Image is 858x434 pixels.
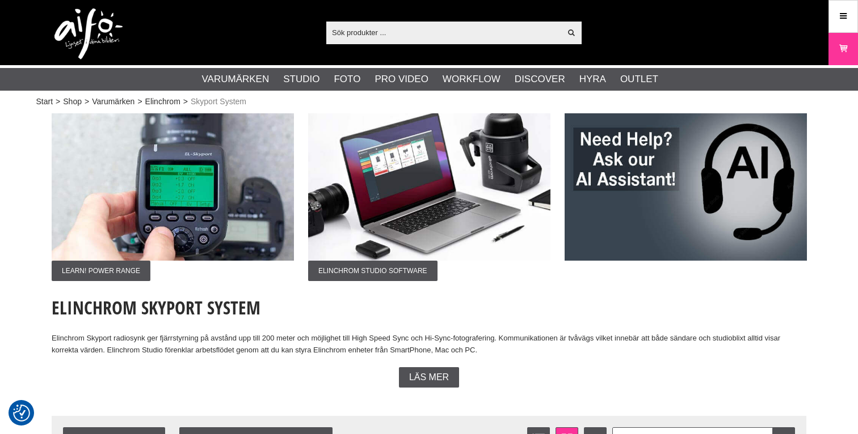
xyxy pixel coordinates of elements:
span: Elinchrom Studio Software [308,261,438,281]
a: Start [36,96,53,108]
img: Revisit consent button [13,405,30,422]
span: Learn! Power Range [52,261,150,281]
a: Shop [63,96,82,108]
a: Varumärken [92,96,134,108]
a: Annons:002 ban-elin-Skyport-003.jpgElinchrom Studio Software [308,113,550,281]
img: Annons:002 ban-elin-Skyport-003.jpg [308,113,550,261]
button: Samtyckesinställningar [13,403,30,423]
a: Foto [334,72,360,87]
span: > [137,96,142,108]
img: Annons:001 ban-elin-Skyport-005.jpg [52,113,294,261]
a: Studio [283,72,319,87]
a: Pro Video [375,72,428,87]
a: Elinchrom [145,96,180,108]
img: Annons:009 ban-elin-AIelin-eng.jpg [565,113,807,261]
a: Discover [515,72,565,87]
a: Outlet [620,72,658,87]
span: > [56,96,60,108]
img: logo.png [54,8,123,59]
span: > [85,96,89,108]
h1: Elinchrom Skyport System [52,295,806,320]
a: Hyra [579,72,606,87]
span: > [183,96,188,108]
a: Annons:001 ban-elin-Skyport-005.jpgLearn! Power Range [52,113,294,281]
span: Skyport System [191,96,246,108]
a: Varumärken [202,72,270,87]
p: Elinchrom Skyport radiosynk ger fjärrstyrning på avstånd upp till 200 meter och möjlighet till Hi... [52,333,806,356]
span: Läs mer [409,372,449,382]
a: Workflow [443,72,500,87]
input: Sök produkter ... [326,24,561,41]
